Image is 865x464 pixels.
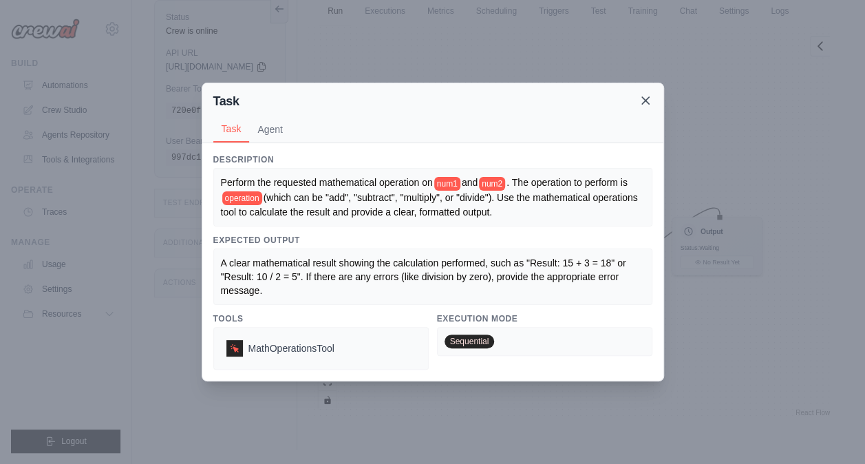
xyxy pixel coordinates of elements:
[506,177,628,188] span: . The operation to perform is
[479,177,505,191] span: num2
[437,313,652,324] h3: Execution Mode
[213,313,429,324] h3: Tools
[213,235,652,246] h3: Expected Output
[221,257,629,296] span: A clear mathematical result showing the calculation performed, such as "Result: 15 + 3 = 18" or "...
[462,177,478,188] span: and
[221,177,433,188] span: Perform the requested mathematical operation on
[248,341,334,355] span: MathOperationsTool
[213,154,652,165] h3: Description
[221,192,641,218] span: (which can be "add", "subtract", "multiply", or "divide"). Use the mathematical operations tool t...
[445,335,495,348] span: Sequential
[434,177,460,191] span: num1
